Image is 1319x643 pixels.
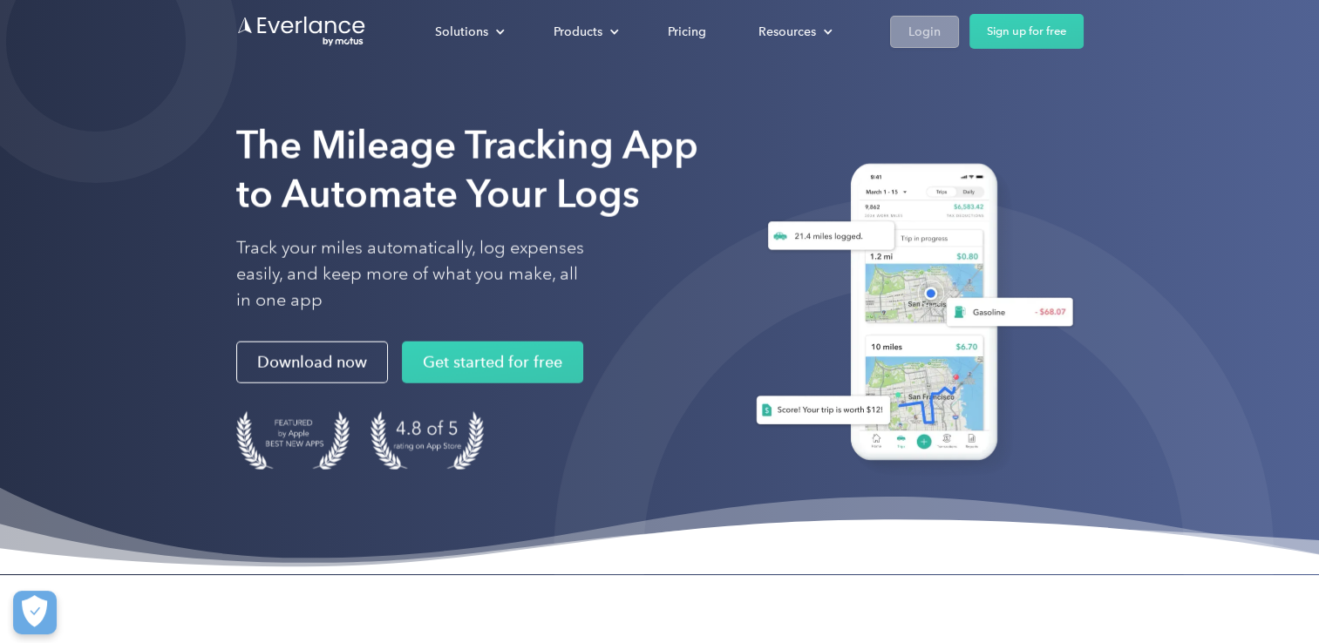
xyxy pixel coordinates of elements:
[536,17,633,47] div: Products
[650,17,724,47] a: Pricing
[402,342,583,383] a: Get started for free
[908,21,941,43] div: Login
[418,17,519,47] div: Solutions
[13,591,57,634] button: Cookies Settings
[735,150,1084,480] img: Everlance, mileage tracker app, expense tracking app
[236,342,388,383] a: Download now
[668,21,706,43] div: Pricing
[890,16,959,48] a: Login
[554,21,602,43] div: Products
[236,122,698,217] strong: The Mileage Tracking App to Automate Your Logs
[236,235,585,314] p: Track your miles automatically, log expenses easily, and keep more of what you make, all in one app
[236,15,367,48] a: Go to homepage
[236,411,350,470] img: Badge for Featured by Apple Best New Apps
[741,17,846,47] div: Resources
[371,411,484,470] img: 4.9 out of 5 stars on the app store
[758,21,816,43] div: Resources
[969,14,1084,49] a: Sign up for free
[435,21,488,43] div: Solutions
